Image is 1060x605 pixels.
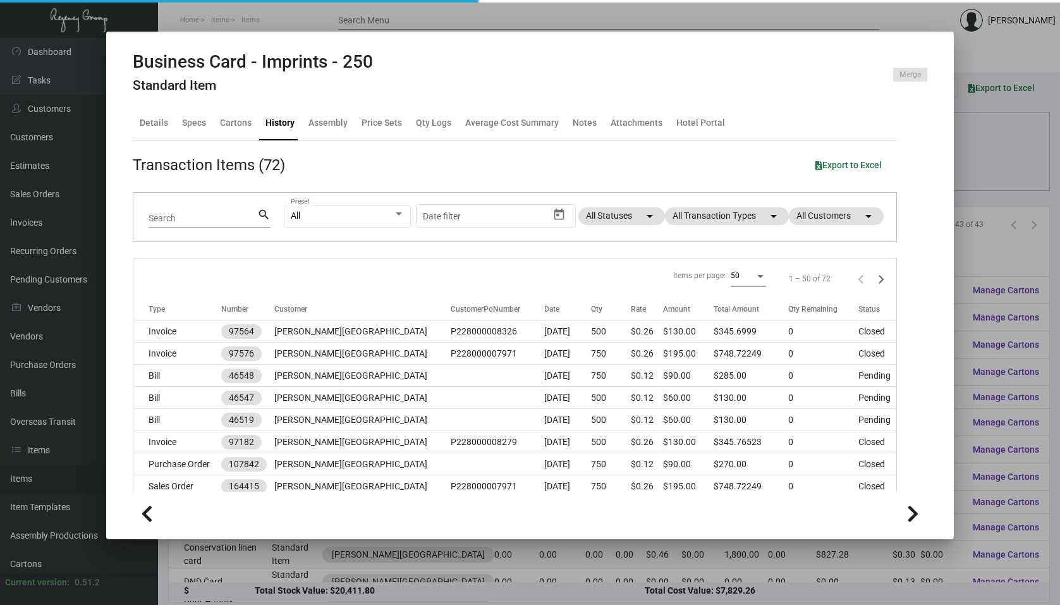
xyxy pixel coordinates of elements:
[473,211,533,221] input: End date
[788,431,858,453] td: 0
[274,365,451,387] td: [PERSON_NAME][GEOGRAPHIC_DATA]
[631,387,663,409] td: $0.12
[274,343,451,365] td: [PERSON_NAME][GEOGRAPHIC_DATA]
[573,116,597,130] div: Notes
[133,409,222,431] td: Bill
[274,303,307,315] div: Customer
[182,116,206,130] div: Specs
[714,409,788,431] td: $130.00
[591,303,602,315] div: Qty
[788,387,858,409] td: 0
[731,271,740,280] span: 50
[133,453,222,475] td: Purchase Order
[788,453,858,475] td: 0
[665,207,789,225] mat-chip: All Transaction Types
[591,475,631,498] td: 750
[257,207,271,223] mat-icon: search
[591,343,631,365] td: 750
[788,321,858,343] td: 0
[591,431,631,453] td: 500
[221,324,262,339] mat-chip: 97564
[858,431,896,453] td: Closed
[549,204,570,224] button: Open calendar
[893,68,927,82] button: Merge
[133,51,373,73] h2: Business Card - Imprints - 250
[591,365,631,387] td: 750
[133,321,222,343] td: Invoice
[851,269,871,289] button: Previous page
[676,116,725,130] div: Hotel Portal
[591,321,631,343] td: 500
[221,391,262,405] mat-chip: 46547
[663,303,690,315] div: Amount
[788,365,858,387] td: 0
[133,343,222,365] td: Invoice
[591,409,631,431] td: 500
[611,116,662,130] div: Attachments
[140,116,168,130] div: Details
[544,303,591,315] div: Date
[714,431,788,453] td: $345.76523
[220,116,252,130] div: Cartons
[789,273,831,284] div: 1 – 50 of 72
[274,321,451,343] td: [PERSON_NAME][GEOGRAPHIC_DATA]
[221,346,262,361] mat-chip: 97576
[274,475,451,498] td: [PERSON_NAME][GEOGRAPHIC_DATA]
[578,207,665,225] mat-chip: All Statuses
[544,453,591,475] td: [DATE]
[788,303,858,315] div: Qty Remaining
[423,211,462,221] input: Start date
[858,365,896,387] td: Pending
[221,435,262,449] mat-chip: 97182
[788,303,838,315] div: Qty Remaining
[642,209,657,224] mat-icon: arrow_drop_down
[858,303,880,315] div: Status
[274,387,451,409] td: [PERSON_NAME][GEOGRAPHIC_DATA]
[451,321,544,343] td: P228000008326
[871,269,891,289] button: Next page
[789,207,884,225] mat-chip: All Customers
[591,453,631,475] td: 750
[663,387,714,409] td: $60.00
[714,321,788,343] td: $345.6999
[858,303,896,315] div: Status
[133,154,285,176] div: Transaction Items (72)
[75,576,100,589] div: 0.51.2
[631,453,663,475] td: $0.12
[265,116,295,130] div: History
[133,431,222,453] td: Invoice
[714,453,788,475] td: $270.00
[451,303,544,315] div: CustomerPoNumber
[714,475,788,498] td: $748.72249
[714,303,759,315] div: Total Amount
[858,343,896,365] td: Closed
[663,475,714,498] td: $195.00
[149,303,222,315] div: Type
[451,303,520,315] div: CustomerPoNumber
[899,70,921,80] span: Merge
[274,431,451,453] td: [PERSON_NAME][GEOGRAPHIC_DATA]
[451,343,544,365] td: P228000007971
[815,160,882,170] span: Export to Excel
[714,343,788,365] td: $748.72249
[631,475,663,498] td: $0.26
[861,209,876,224] mat-icon: arrow_drop_down
[221,369,262,383] mat-chip: 46548
[858,387,896,409] td: Pending
[663,303,714,315] div: Amount
[631,303,663,315] div: Rate
[631,365,663,387] td: $0.12
[858,453,896,475] td: Closed
[663,343,714,365] td: $195.00
[663,431,714,453] td: $130.00
[714,303,788,315] div: Total Amount
[631,431,663,453] td: $0.26
[5,576,70,589] div: Current version:
[788,343,858,365] td: 0
[221,413,262,427] mat-chip: 46519
[544,475,591,498] td: [DATE]
[221,303,274,315] div: Number
[544,321,591,343] td: [DATE]
[663,453,714,475] td: $90.00
[805,154,892,176] button: Export to Excel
